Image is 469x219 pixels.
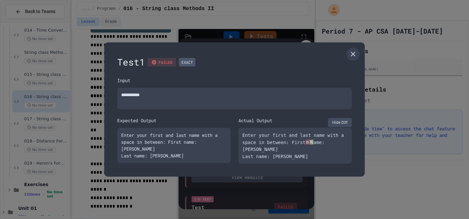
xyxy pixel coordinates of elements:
[117,55,352,69] div: Test1
[242,139,327,159] span: ame: [PERSON_NAME] Last name: [PERSON_NAME]
[117,128,231,163] div: Enter your first and last name with a space in between: First name: [PERSON_NAME] Last name: [PER...
[117,117,231,124] div: Expected Output
[309,139,313,145] span: N
[242,133,347,145] span: Enter your first and last name with a space in between: First
[306,139,309,145] span: n
[148,58,176,66] div: FAILED
[117,77,352,84] div: Input
[179,58,195,66] div: EXACT
[328,118,352,127] button: Hide Diff
[238,117,272,124] div: Actual Output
